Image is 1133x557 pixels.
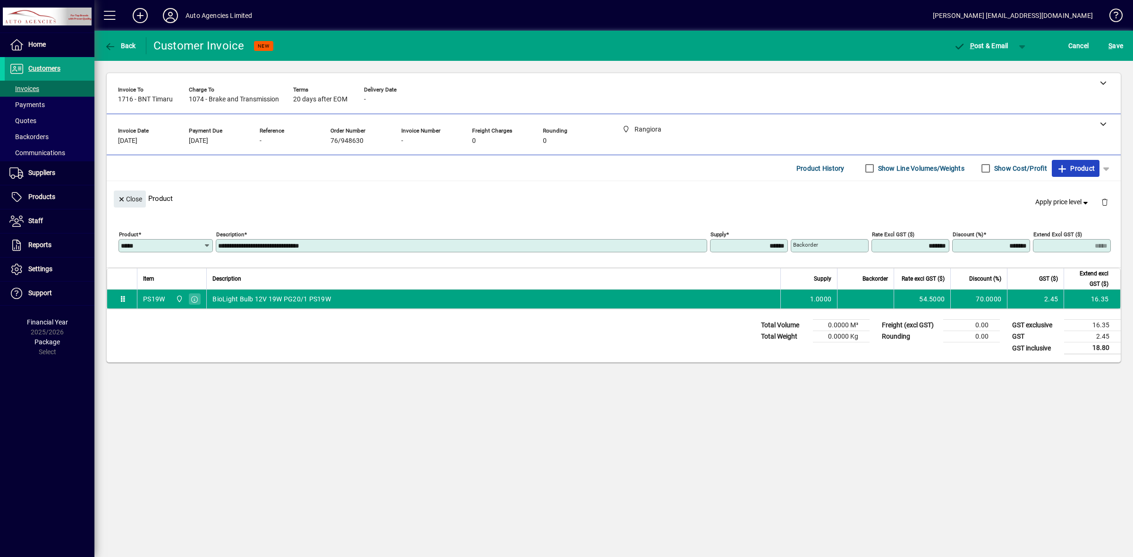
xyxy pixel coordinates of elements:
[943,331,1000,342] td: 0.00
[1102,2,1121,33] a: Knowledge Base
[5,145,94,161] a: Communications
[1070,268,1108,289] span: Extend excl GST ($)
[813,320,870,331] td: 0.0000 M³
[862,274,888,284] span: Backorder
[756,331,813,342] td: Total Weight
[949,37,1013,54] button: Post & Email
[107,181,1121,216] div: Product
[1007,290,1064,308] td: 2.45
[1064,320,1121,331] td: 16.35
[1093,198,1116,206] app-page-header-button: Delete
[143,294,165,304] div: PS19W
[876,164,964,173] label: Show Line Volumes/Weights
[189,96,279,103] span: 1074 - Brake and Transmission
[125,7,155,24] button: Add
[5,161,94,185] a: Suppliers
[364,96,366,103] span: -
[1106,37,1125,54] button: Save
[810,294,832,304] span: 1.0000
[472,137,476,145] span: 0
[186,8,253,23] div: Auto Agencies Limited
[5,233,94,257] a: Reports
[877,331,943,342] td: Rounding
[212,274,241,284] span: Description
[28,41,46,48] span: Home
[5,185,94,209] a: Products
[1057,161,1095,176] span: Product
[401,137,403,145] span: -
[992,164,1047,173] label: Show Cost/Profit
[28,65,60,72] span: Customers
[28,265,52,273] span: Settings
[104,42,136,50] span: Back
[111,194,148,203] app-page-header-button: Close
[28,241,51,249] span: Reports
[118,137,137,145] span: [DATE]
[1068,38,1089,53] span: Cancel
[1064,342,1121,354] td: 18.80
[27,318,68,326] span: Financial Year
[102,37,138,54] button: Back
[9,85,39,92] span: Invoices
[173,294,184,304] span: Rangiora
[189,137,208,145] span: [DATE]
[28,169,55,176] span: Suppliers
[756,320,813,331] td: Total Volume
[5,129,94,145] a: Backorders
[1007,331,1064,342] td: GST
[1007,320,1064,331] td: GST exclusive
[114,191,146,208] button: Close
[969,274,1001,284] span: Discount (%)
[9,101,45,108] span: Payments
[933,8,1093,23] div: [PERSON_NAME] [EMAIL_ADDRESS][DOMAIN_NAME]
[9,149,65,157] span: Communications
[814,274,831,284] span: Supply
[5,81,94,97] a: Invoices
[293,96,347,103] span: 20 days after EOM
[1064,331,1121,342] td: 2.45
[28,289,52,297] span: Support
[1108,42,1112,50] span: S
[793,160,848,177] button: Product History
[216,231,244,238] mat-label: Description
[94,37,146,54] app-page-header-button: Back
[155,7,186,24] button: Profile
[953,231,983,238] mat-label: Discount (%)
[950,290,1007,308] td: 70.0000
[1039,274,1058,284] span: GST ($)
[330,137,364,145] span: 76/948630
[954,42,1008,50] span: ost & Email
[258,43,270,49] span: NEW
[1052,160,1099,177] button: Product
[118,96,173,103] span: 1716 - BNT Timaru
[1093,191,1116,213] button: Delete
[5,113,94,129] a: Quotes
[9,133,49,141] span: Backorders
[260,137,262,145] span: -
[877,320,943,331] td: Freight (excl GST)
[34,338,60,346] span: Package
[118,191,142,207] span: Close
[5,258,94,281] a: Settings
[796,161,845,176] span: Product History
[153,38,245,53] div: Customer Invoice
[970,42,974,50] span: P
[5,97,94,113] a: Payments
[902,274,945,284] span: Rate excl GST ($)
[793,241,818,248] mat-label: Backorder
[710,231,726,238] mat-label: Supply
[943,320,1000,331] td: 0.00
[143,274,154,284] span: Item
[1066,37,1091,54] button: Cancel
[900,294,945,304] div: 54.5000
[1035,197,1090,207] span: Apply price level
[1007,342,1064,354] td: GST inclusive
[212,294,331,304] span: BioLight Bulb 12V 19W PG20/1 PS19W
[1032,194,1094,211] button: Apply price level
[1064,290,1120,308] td: 16.35
[28,193,55,200] span: Products
[543,137,547,145] span: 0
[9,117,36,125] span: Quotes
[28,217,43,224] span: Staff
[5,209,94,233] a: Staff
